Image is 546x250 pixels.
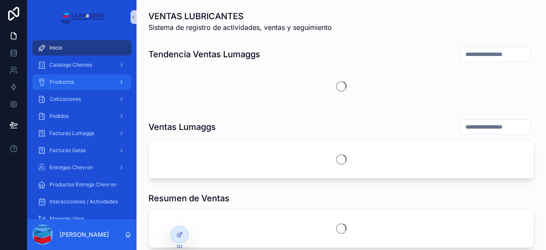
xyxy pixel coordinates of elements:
span: Interaccciones / Actividades [49,198,118,205]
a: Catalogo Clientes [32,57,131,73]
a: Facturas Lumaggs [32,126,131,141]
span: Productos [49,79,74,85]
span: Cotizaciones [49,96,81,103]
a: Inicio [32,40,131,56]
span: Catalogo Clientes [49,62,92,68]
h1: Tendencia Ventas Lumaggs [148,48,260,60]
a: Manager View [32,211,131,226]
span: Productos Entrega Chevron [49,181,116,188]
span: Facturas Lumaggs [49,130,94,137]
h1: VENTAS LUBRICANTES [148,10,332,22]
img: App logo [60,10,103,24]
a: Entregas Chevron [32,160,131,175]
a: Cotizaciones [32,91,131,107]
h1: Ventas Lumaggs [148,121,216,133]
span: Facturas Galsa [49,147,86,154]
span: Sistema de registro de actividades, ventas y seguimiento [148,22,332,32]
span: Pedidos [49,113,69,120]
span: Manager View [49,215,84,222]
a: Productos [32,74,131,90]
a: Productos Entrega Chevron [32,177,131,192]
h1: Resumen de Ventas [148,192,229,204]
span: Inicio [49,44,62,51]
span: Entregas Chevron [49,164,93,171]
a: Pedidos [32,109,131,124]
a: Interaccciones / Actividades [32,194,131,209]
p: [PERSON_NAME] [60,230,109,239]
div: scrollable content [27,34,136,219]
a: Facturas Galsa [32,143,131,158]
